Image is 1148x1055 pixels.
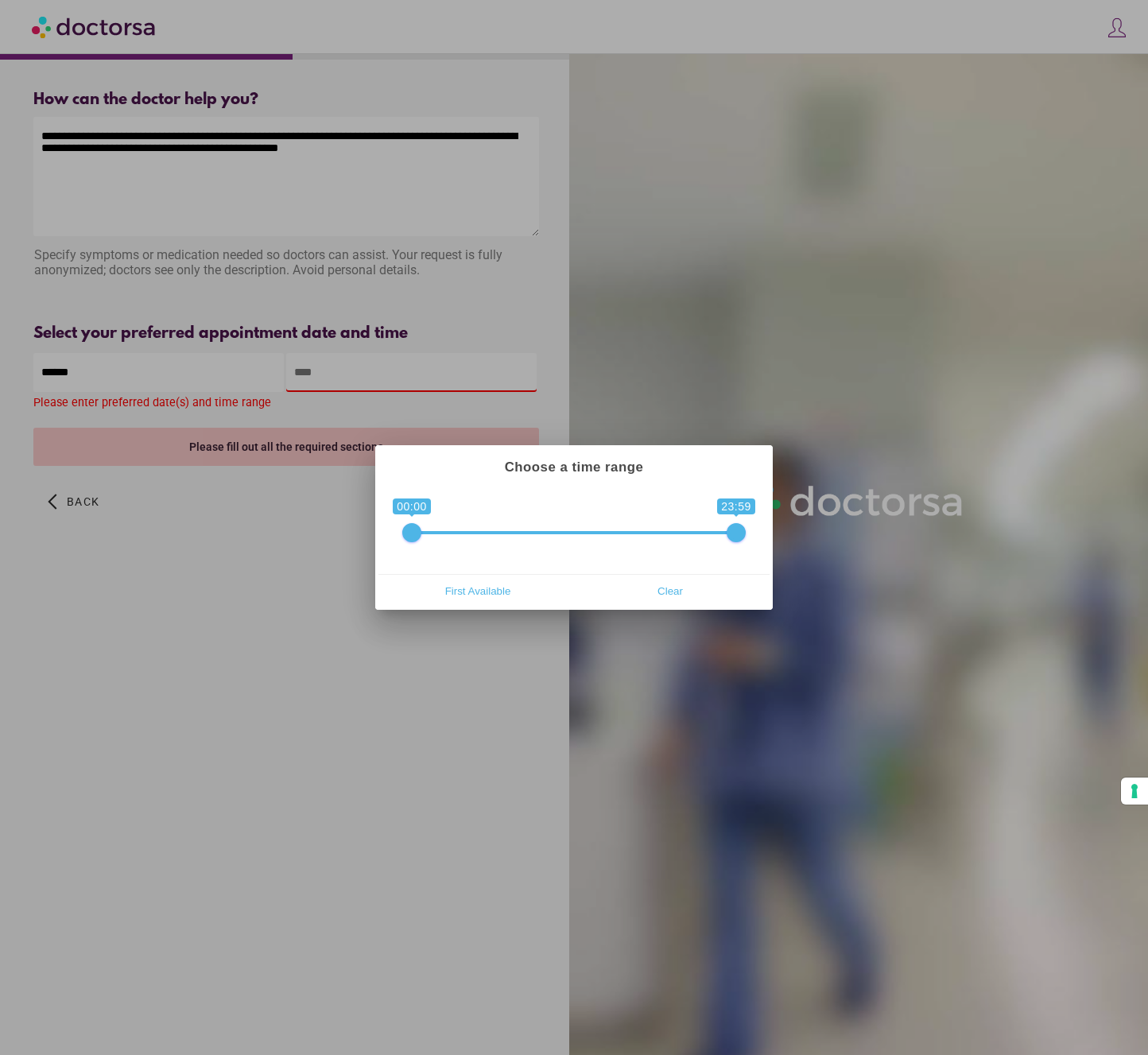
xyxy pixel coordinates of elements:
[382,578,574,603] button: First Available
[579,579,762,603] span: Clear
[717,498,755,514] span: 23:59
[505,460,644,475] strong: Choose a time range
[1121,778,1148,805] button: Your consent preferences for tracking technologies
[393,498,431,514] span: 00:00
[574,578,766,603] button: Clear
[386,579,569,603] span: First Available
